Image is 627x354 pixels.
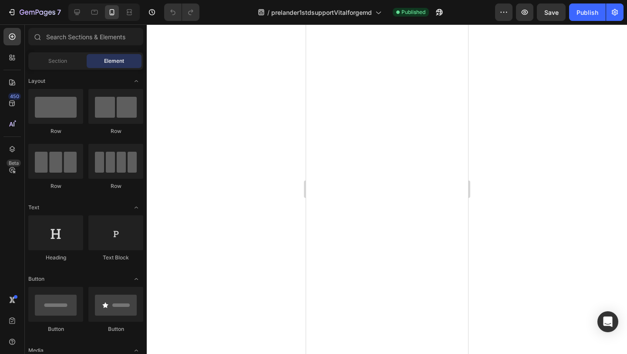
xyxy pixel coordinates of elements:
[164,3,199,21] div: Undo/Redo
[597,311,618,332] div: Open Intercom Messenger
[28,182,83,190] div: Row
[3,3,65,21] button: 7
[88,254,143,262] div: Text Block
[8,93,21,100] div: 450
[7,160,21,167] div: Beta
[57,7,61,17] p: 7
[569,3,606,21] button: Publish
[88,325,143,333] div: Button
[129,272,143,286] span: Toggle open
[537,3,566,21] button: Save
[28,254,83,262] div: Heading
[88,127,143,135] div: Row
[28,204,39,211] span: Text
[306,24,468,354] iframe: Design area
[576,8,598,17] div: Publish
[129,74,143,88] span: Toggle open
[28,28,143,45] input: Search Sections & Elements
[28,275,44,283] span: Button
[104,57,124,65] span: Element
[271,8,372,17] span: prelander1stdsupportVitalforgemd
[267,8,270,17] span: /
[48,57,67,65] span: Section
[28,77,45,85] span: Layout
[129,201,143,214] span: Toggle open
[28,127,83,135] div: Row
[401,8,425,16] span: Published
[544,9,559,16] span: Save
[28,325,83,333] div: Button
[88,182,143,190] div: Row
